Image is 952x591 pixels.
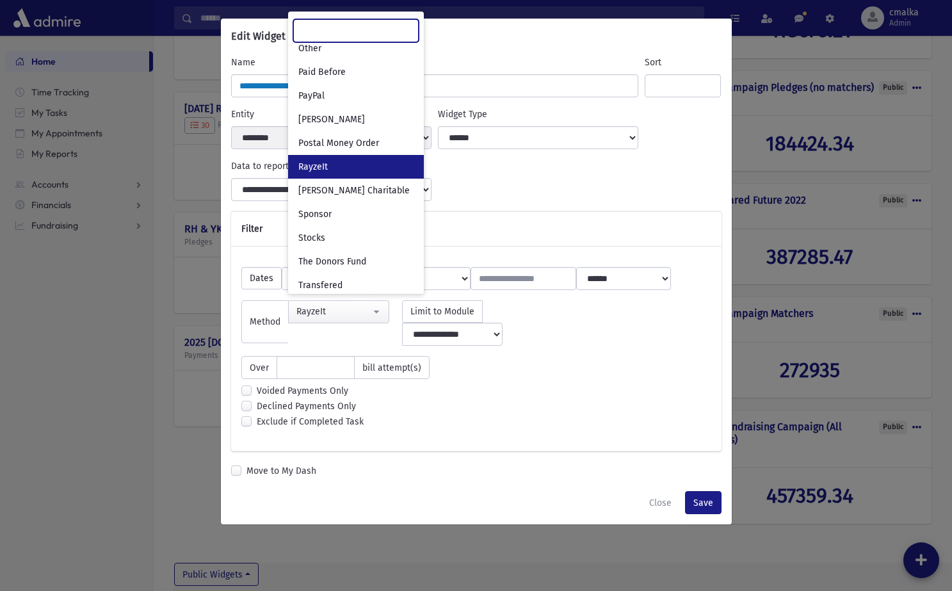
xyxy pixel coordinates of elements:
span: Dates [241,267,282,289]
label: Voided Payments Only [257,384,348,398]
label: Data to report on [231,159,302,173]
label: Move to My Dash [246,464,316,478]
span: Paid Before [298,66,346,79]
span: Other [298,42,321,55]
button: RayzeIt [288,300,389,323]
span: Stocks [298,232,325,245]
label: Name [231,56,255,69]
div: Filter [231,212,722,247]
span: Limit to Module [402,300,483,323]
h6: Edit Widget [231,29,286,44]
button: Save [685,491,722,514]
label: Sort [645,56,661,69]
span: PayPal [298,90,325,102]
label: Entity [231,108,254,121]
input: Search [293,19,419,42]
label: Widget Type [438,108,487,121]
div: RayzeIt [296,305,371,318]
span: Postal Money Order [298,137,379,150]
span: Method [241,300,289,343]
span: [PERSON_NAME] [298,113,365,126]
label: Declined Payments Only [257,400,356,413]
span: [PERSON_NAME] Charitable [298,184,410,197]
span: The Donors Fund [298,255,366,268]
span: Sponsor [298,208,332,221]
span: Over [241,356,277,379]
button: Close [641,491,680,514]
span: RayzeIt [298,161,328,174]
span: bill attempt(s) [354,356,430,379]
span: Transfered [298,279,343,292]
label: Exclude if Completed Task [257,415,364,428]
